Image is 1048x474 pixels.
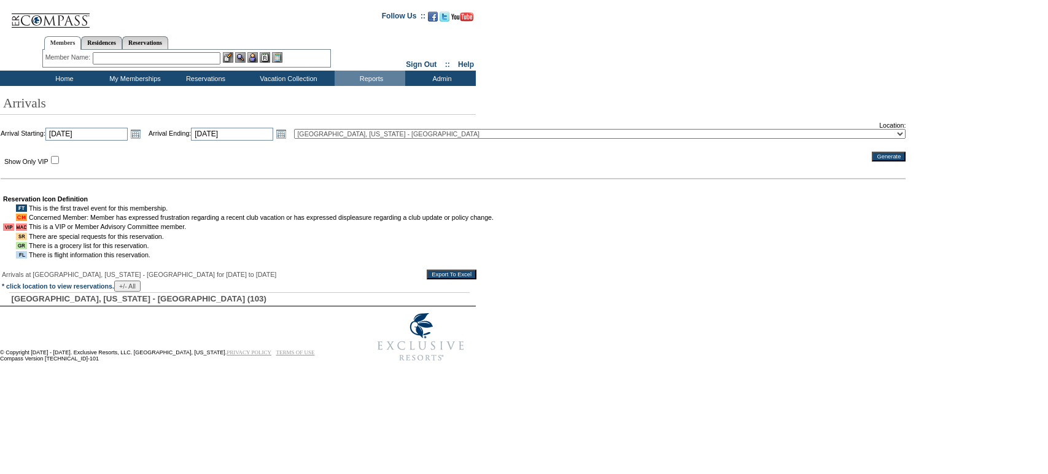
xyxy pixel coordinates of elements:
td: Home [28,71,98,86]
img: b_edit.gif [223,52,233,63]
td: There is a grocery list for this reservation. [29,242,494,249]
a: Open the calendar popup. [274,127,288,141]
td: Concerned Member: Member has expressed frustration regarding a recent club vacation or has expres... [29,214,494,221]
img: View [235,52,246,63]
img: Subscribe to our YouTube Channel [451,12,473,21]
img: icon_IsVip.gif [3,223,14,231]
a: PRIVACY POLICY [227,349,271,355]
img: Follow us on Twitter [440,12,449,21]
input: +/- All [114,281,141,292]
td: * click location to view reservations. [2,281,476,292]
a: Residences [81,36,122,49]
img: Exclusive Resorts [366,306,476,368]
td: There are special requests for this reservation. [29,233,494,240]
b: Reservation Icon Definition [3,195,88,203]
span: :: [445,60,450,69]
img: icon_HasGroceryList.gif [16,242,27,249]
span: Arrivals at [GEOGRAPHIC_DATA], [US_STATE] - [GEOGRAPHIC_DATA] for [DATE] to [DATE] [2,271,276,278]
img: icon_VipMAC.gif [16,223,27,231]
label: Show Only VIP [4,158,49,165]
img: Impersonate [247,52,258,63]
a: Help [458,60,474,69]
a: Members [44,36,82,50]
img: icon_IsCM.gif [16,214,27,221]
td: This is the first travel event for this membership. [29,204,494,212]
img: Compass Home [10,3,90,28]
img: icon_FirstTravel.gif [16,204,27,212]
input: Export To Excel [427,270,476,279]
img: Become our fan on Facebook [428,12,438,21]
a: Follow us on Twitter [440,15,449,23]
td: Follow Us :: [382,10,425,25]
td: Arrival Starting: [1,122,148,146]
td: Arrival Ending: [149,122,293,146]
img: Reservations [260,52,270,63]
img: b_calculator.gif [272,52,282,63]
input: Generate [872,152,906,161]
div: Member Name: [45,52,93,63]
a: Reservations [122,36,168,49]
td: Vacation Collection [239,71,335,86]
td: My Memberships [98,71,169,86]
div: [GEOGRAPHIC_DATA], [US_STATE] - [GEOGRAPHIC_DATA] (103) [9,293,470,304]
td: There is flight information this reservation. [29,251,494,258]
a: Sign Out [406,60,437,69]
td: Location: [294,122,906,146]
a: TERMS OF USE [276,349,315,355]
img: icon_HasFlightInfo.gif [16,251,27,258]
td: This is a VIP or Member Advisory Committee member. [29,223,494,231]
img: icon_HasSpecialRequests.gif [16,233,27,240]
td: Reservations [169,71,239,86]
td: Reports [335,71,405,86]
td: Admin [405,71,476,86]
a: Subscribe to our YouTube Channel [451,15,473,23]
a: Open the calendar popup. [129,127,142,141]
a: Become our fan on Facebook [428,15,438,23]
